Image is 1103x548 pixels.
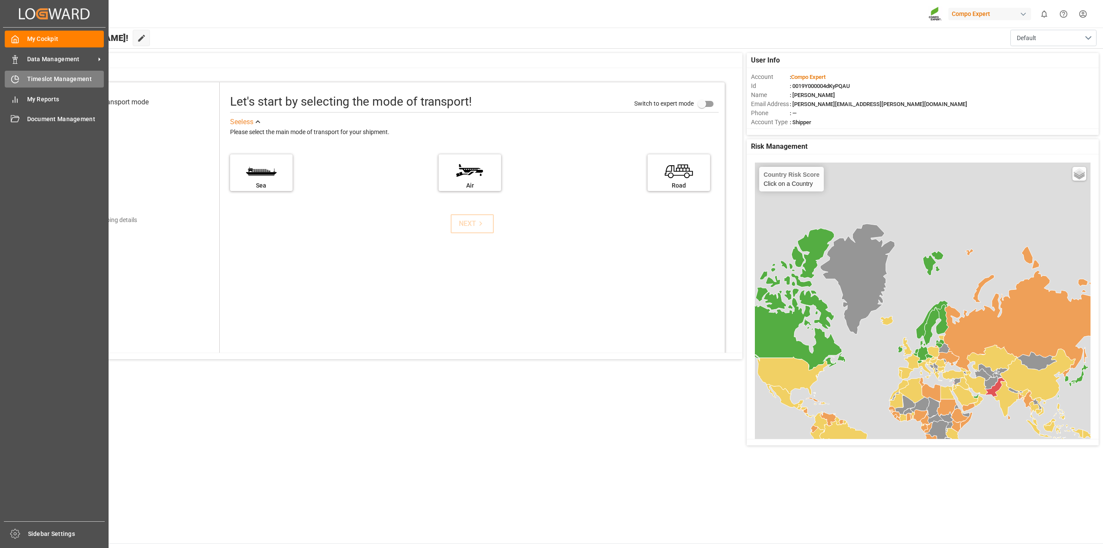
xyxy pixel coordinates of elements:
div: Air [443,181,497,190]
button: Help Center [1054,4,1073,24]
span: Timeslot Management [27,75,104,84]
span: : [PERSON_NAME][EMAIL_ADDRESS][PERSON_NAME][DOMAIN_NAME] [790,101,967,107]
span: : Shipper [790,119,811,125]
button: NEXT [451,214,494,233]
span: Id [751,81,790,91]
img: Screenshot%202023-09-29%20at%2010.02.21.png_1712312052.png [929,6,942,22]
a: My Cockpit [5,31,104,47]
span: Account Type [751,118,790,127]
h4: Country Risk Score [763,171,819,178]
button: show 0 new notifications [1034,4,1054,24]
div: See less [230,117,253,127]
span: Name [751,91,790,100]
div: NEXT [459,219,485,229]
span: Email Address [751,100,790,109]
span: My Reports [27,95,104,104]
span: Data Management [27,55,95,64]
span: : [PERSON_NAME] [790,92,835,98]
span: : [790,74,826,80]
div: Road [652,181,706,190]
span: Compo Expert [791,74,826,80]
span: My Cockpit [27,34,104,44]
div: Please select the main mode of transport for your shipment. [230,127,719,138]
a: Document Management [5,111,104,128]
a: My Reports [5,91,104,107]
div: Click on a Country [763,171,819,187]
div: Compo Expert [948,8,1031,20]
span: : 0019Y000004dKyPQAU [790,83,850,89]
span: Switch to expert mode [634,100,694,107]
button: Compo Expert [948,6,1034,22]
button: open menu [1010,30,1097,46]
div: Sea [234,181,288,190]
span: Document Management [27,115,104,124]
span: Default [1017,34,1036,43]
div: Let's start by selecting the mode of transport! [230,93,472,111]
div: Select transport mode [82,97,149,107]
a: Timeslot Management [5,71,104,88]
span: Account [751,72,790,81]
span: : — [790,110,797,116]
span: Sidebar Settings [28,529,105,539]
a: Layers [1072,167,1086,181]
div: Add shipping details [83,216,137,225]
span: User Info [751,55,780,66]
span: Risk Management [751,141,807,152]
span: Phone [751,109,790,118]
